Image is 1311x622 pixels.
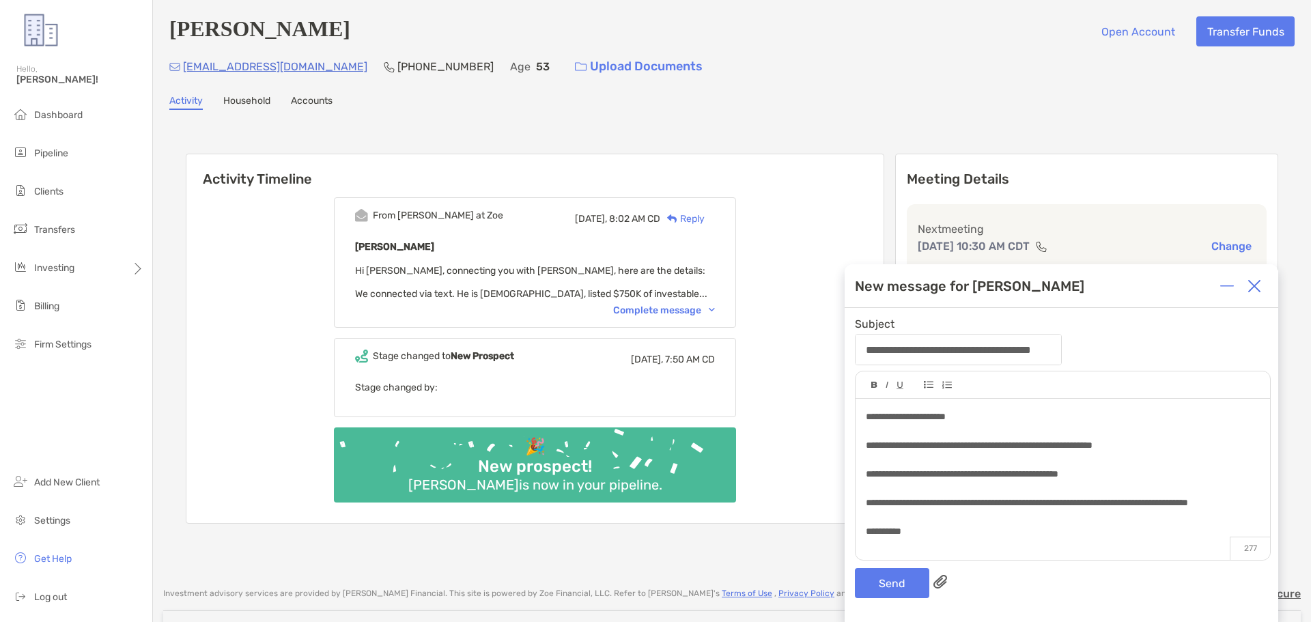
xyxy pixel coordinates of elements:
a: Upload Documents [566,52,711,81]
img: investing icon [12,259,29,275]
img: Email Icon [169,63,180,71]
img: button icon [575,62,587,72]
h4: [PERSON_NAME] [169,16,350,46]
img: add_new_client icon [12,473,29,490]
a: Accounts [291,95,333,110]
img: paperclip attachments [933,575,947,589]
span: Add New Client [34,477,100,488]
img: Event icon [355,350,368,363]
img: clients icon [12,182,29,199]
img: Zoe Logo [16,5,66,55]
a: Household [223,95,270,110]
img: Editor control icon [886,382,888,388]
p: [EMAIL_ADDRESS][DOMAIN_NAME] [183,58,367,75]
p: Age [510,58,531,75]
img: Phone Icon [384,61,395,72]
img: transfers icon [12,221,29,237]
div: From [PERSON_NAME] at Zoe [373,210,503,221]
a: Terms of Use [722,589,772,598]
span: Billing [34,300,59,312]
p: Stage changed by: [355,379,715,396]
a: Privacy Policy [778,589,834,598]
img: Confetti [334,427,736,491]
span: Hi [PERSON_NAME], connecting you with [PERSON_NAME], here are the details: We connected via text.... [355,265,707,300]
b: New Prospect [451,350,514,362]
div: New message for [PERSON_NAME] [855,278,1084,294]
p: [PHONE_NUMBER] [397,58,494,75]
span: [DATE], [631,354,663,365]
div: Complete message [613,305,715,316]
span: [PERSON_NAME]! [16,74,144,85]
img: Editor control icon [942,381,952,389]
span: Clients [34,186,64,197]
img: Editor control icon [924,381,933,388]
span: Log out [34,591,67,603]
img: settings icon [12,511,29,528]
span: Transfers [34,224,75,236]
b: [PERSON_NAME] [355,241,434,253]
button: Send [855,568,929,598]
img: Editor control icon [897,382,903,389]
p: [DATE] 10:30 AM CDT [918,238,1030,255]
p: 277 [1230,537,1270,560]
div: 🎉 [520,437,551,457]
span: Settings [34,515,70,526]
label: Subject [855,318,894,330]
h6: Activity Timeline [186,154,884,187]
div: New prospect! [473,457,597,477]
img: dashboard icon [12,106,29,122]
span: [DATE], [575,213,607,225]
img: Reply icon [667,214,677,223]
a: Activity [169,95,203,110]
p: Investment advisory services are provided by [PERSON_NAME] Financial . This site is powered by Zo... [163,589,975,599]
img: firm-settings icon [12,335,29,352]
img: Close [1247,279,1261,293]
p: 53 [536,58,550,75]
span: Get Help [34,553,72,565]
button: Transfer Funds [1196,16,1295,46]
div: [PERSON_NAME] is now in your pipeline. [403,477,668,493]
span: 8:02 AM CD [609,213,660,225]
img: Event icon [355,209,368,222]
span: Pipeline [34,147,68,159]
span: Firm Settings [34,339,91,350]
span: Investing [34,262,74,274]
img: logout icon [12,588,29,604]
div: Reply [660,212,705,226]
p: Next meeting [918,221,1256,238]
img: communication type [1035,241,1047,252]
span: 7:50 AM CD [665,354,715,365]
button: Open Account [1090,16,1185,46]
img: Chevron icon [709,308,715,312]
img: Editor control icon [871,382,877,388]
img: pipeline icon [12,144,29,160]
button: Change [1207,239,1256,253]
span: Dashboard [34,109,83,121]
img: Expand or collapse [1220,279,1234,293]
div: Stage changed to [373,350,514,362]
p: Meeting Details [907,171,1267,188]
img: billing icon [12,297,29,313]
img: get-help icon [12,550,29,566]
